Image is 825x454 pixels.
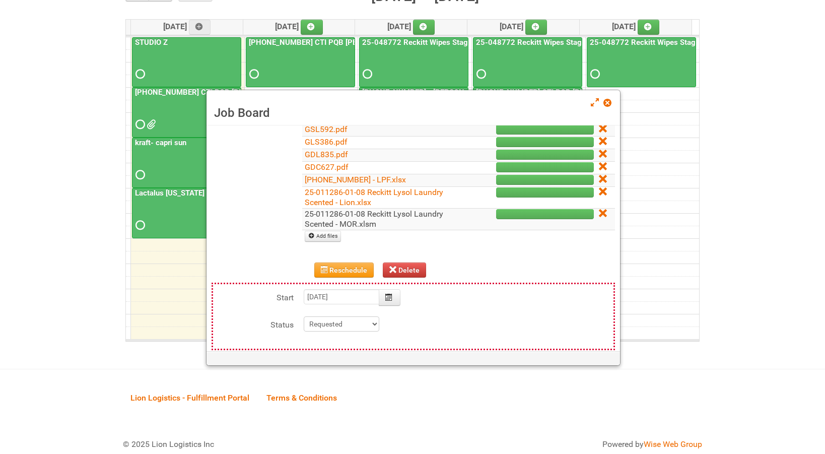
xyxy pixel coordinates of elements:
a: STUDIO Z [133,38,170,47]
a: [PHONE_NUMBER] CTI PQB [PERSON_NAME] Real US - blinding day [474,88,709,97]
a: 25-048772 Reckitt Wipes Stage 4 - blinding/labeling day [587,37,697,88]
a: Lactalus [US_STATE] [132,188,241,238]
button: Calendar [379,289,401,306]
a: 25-048772 Reckitt Wipes Stage 4 - blinding/labeling day [588,38,786,47]
a: Lion Logistics - Fulfillment Portal [123,382,257,413]
a: Add an event [525,20,547,35]
a: Lactalus [US_STATE] [133,188,207,198]
a: Add an event [189,20,211,35]
span: Requested [590,71,597,78]
a: 25-048772 Reckitt Wipes Stage 4 - blinding/labeling day [473,37,582,88]
a: [PHONE_NUMBER] CTI PQB [PERSON_NAME] Real US - blinding day [246,37,355,88]
a: 25-048772 Reckitt Wipes Stage 4 - blinding/labeling day [359,37,468,88]
a: 25-048772 Reckitt Wipes Stage 4 - blinding/labeling day [474,38,672,47]
a: STUDIO Z [132,37,241,88]
span: Requested [135,222,143,229]
button: Reschedule [314,263,374,278]
span: Front Label KRAFT batch 2 (02.26.26) - code AZ05 use 2nd.docx Front Label KRAFT batch 2 (02.26.26... [147,121,154,128]
a: GSL592.pdf [305,124,348,134]
span: Requested [363,71,370,78]
a: [PHONE_NUMBER] CTI PQB [PERSON_NAME] Real US - blinding day [133,88,368,97]
a: kraft- capri sun [133,138,188,147]
label: Start [213,289,294,304]
span: Terms & Conditions [266,393,337,403]
a: Terms & Conditions [259,382,345,413]
span: Requested [249,71,256,78]
a: Wise Web Group [644,439,702,449]
a: Add an event [638,20,660,35]
a: 25-011286-01-08 Reckitt Lysol Laundry Scented - Lion.xlsx [305,187,443,207]
a: kraft- capri sun [132,138,241,188]
a: 25-048772 Reckitt Wipes Stage 4 - blinding/labeling day [360,38,558,47]
a: [PHONE_NUMBER] - [PERSON_NAME] UFC CUT US [359,87,468,138]
span: [DATE] [275,22,323,31]
a: [PHONE_NUMBER] CTI PQB [PERSON_NAME] Real US - blinding day [247,38,482,47]
span: [DATE] [612,22,660,31]
a: [PHONE_NUMBER] - [PERSON_NAME] UFC CUT US [360,88,537,97]
button: Delete [383,263,426,278]
a: [PHONE_NUMBER] CTI PQB [PERSON_NAME] Real US - blinding day [473,87,582,138]
a: GLS386.pdf [305,137,348,147]
span: [DATE] [387,22,435,31]
a: GDC627.pdf [305,162,349,172]
span: Requested [135,71,143,78]
a: GDL835.pdf [305,150,348,159]
span: Requested [135,171,143,178]
a: Add an event [413,20,435,35]
span: [DATE] [163,22,211,31]
h3: Job Board [214,105,612,120]
span: Lion Logistics - Fulfillment Portal [130,393,249,403]
label: Status [213,316,294,331]
a: [PHONE_NUMBER] - LPF.xlsx [305,175,406,184]
a: 25-011286-01-08 Reckitt Lysol Laundry Scented - MOR.xlsm [305,209,443,229]
div: Powered by [425,438,702,450]
a: Add an event [301,20,323,35]
span: [DATE] [500,22,547,31]
span: Requested [135,121,143,128]
span: Requested [476,71,484,78]
a: [PHONE_NUMBER] CTI PQB [PERSON_NAME] Real US - blinding day [132,87,241,138]
a: Add files [305,231,341,242]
